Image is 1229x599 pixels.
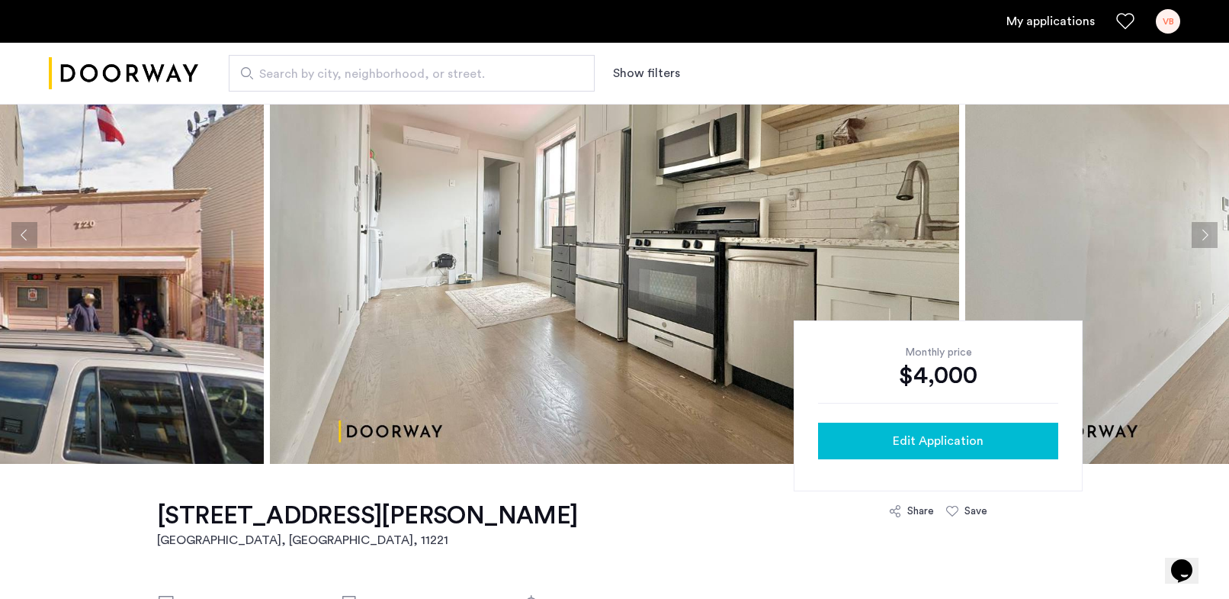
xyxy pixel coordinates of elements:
[1165,538,1214,584] iframe: chat widget
[259,65,552,83] span: Search by city, neighborhood, or street.
[818,360,1058,391] div: $4,000
[11,222,37,248] button: Previous apartment
[613,64,680,82] button: Show or hide filters
[818,345,1058,360] div: Monthly price
[964,504,987,519] div: Save
[1156,9,1180,34] div: VB
[1192,222,1218,248] button: Next apartment
[229,55,595,92] input: Apartment Search
[49,45,198,102] a: Cazamio logo
[1116,12,1134,31] a: Favorites
[157,501,578,549] a: [STREET_ADDRESS][PERSON_NAME][GEOGRAPHIC_DATA], [GEOGRAPHIC_DATA], 11221
[1006,12,1095,31] a: My application
[157,501,578,531] h1: [STREET_ADDRESS][PERSON_NAME]
[49,45,198,102] img: logo
[270,6,959,464] img: apartment
[907,504,934,519] div: Share
[893,432,984,450] span: Edit Application
[818,423,1058,459] button: button
[157,531,578,549] h2: [GEOGRAPHIC_DATA], [GEOGRAPHIC_DATA] , 11221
